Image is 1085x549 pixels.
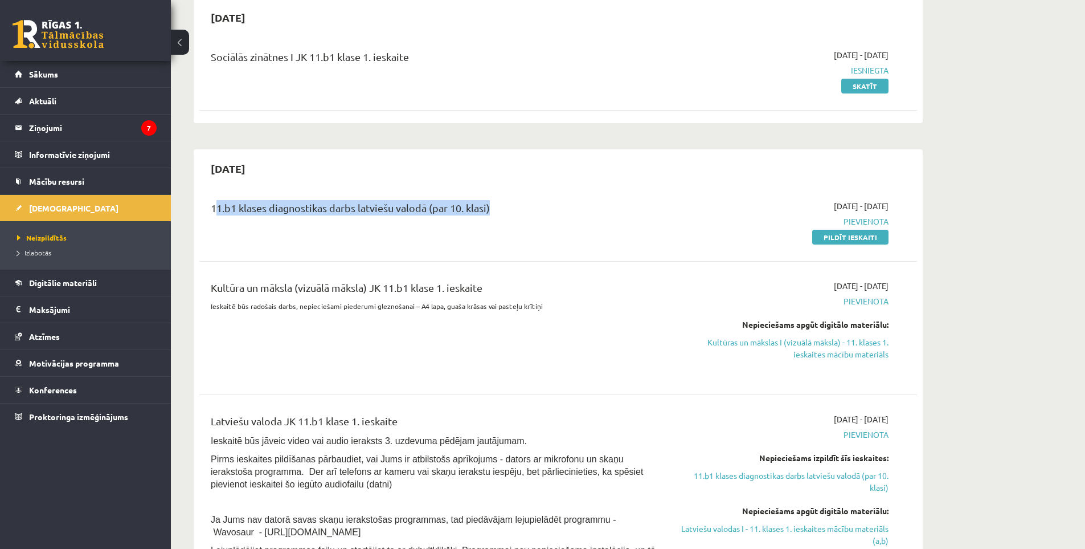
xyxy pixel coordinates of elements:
[15,168,157,194] a: Mācību resursi
[17,233,159,243] a: Neizpildītās
[29,331,60,341] span: Atzīmes
[812,230,889,245] a: Pildīt ieskaiti
[29,358,119,368] span: Motivācijas programma
[211,49,657,70] div: Sociālās zinātnes I JK 11.b1 klase 1. ieskaite
[29,296,157,323] legend: Maksājumi
[15,296,157,323] a: Maksājumi
[211,280,657,301] div: Kultūra un māksla (vizuālā māksla) JK 11.b1 klase 1. ieskaite
[211,200,657,221] div: 11.b1 klases diagnostikas darbs latviešu valodā (par 10. klasi)
[674,452,889,464] div: Nepieciešams izpildīt šīs ieskaites:
[674,215,889,227] span: Pievienota
[15,61,157,87] a: Sākums
[29,115,157,141] legend: Ziņojumi
[15,323,157,349] a: Atzīmes
[211,454,643,489] span: Pirms ieskaites pildīšanas pārbaudiet, vai Jums ir atbilstošs aprīkojums - dators ar mikrofonu un...
[29,69,58,79] span: Sākums
[211,515,616,537] span: Ja Jums nav datorā savas skaņu ierakstošas programmas, tad piedāvājam lejupielādēt programmu - Wa...
[17,247,159,258] a: Izlabotās
[29,203,118,213] span: [DEMOGRAPHIC_DATA]
[674,336,889,360] a: Kultūras un mākslas I (vizuālā māksla) - 11. klases 1. ieskaites mācību materiāls
[15,377,157,403] a: Konferences
[674,319,889,331] div: Nepieciešams apgūt digitālo materiālu:
[15,141,157,168] a: Informatīvie ziņojumi
[674,64,889,76] span: Iesniegta
[674,523,889,547] a: Latviešu valodas I - 11. klases 1. ieskaites mācību materiāls (a,b)
[834,413,889,425] span: [DATE] - [DATE]
[834,200,889,212] span: [DATE] - [DATE]
[674,429,889,441] span: Pievienota
[834,280,889,292] span: [DATE] - [DATE]
[29,141,157,168] legend: Informatīvie ziņojumi
[841,79,889,93] a: Skatīt
[674,470,889,494] a: 11.b1 klases diagnostikas darbs latviešu valodā (par 10. klasi)
[199,155,257,182] h2: [DATE]
[15,115,157,141] a: Ziņojumi7
[17,233,67,242] span: Neizpildītās
[834,49,889,61] span: [DATE] - [DATE]
[15,195,157,221] a: [DEMOGRAPHIC_DATA]
[29,96,56,106] span: Aktuāli
[199,4,257,31] h2: [DATE]
[15,350,157,376] a: Motivācijas programma
[17,248,51,257] span: Izlabotās
[674,505,889,517] div: Nepieciešams apgūt digitālo materiālu:
[15,270,157,296] a: Digitālie materiāli
[29,278,97,288] span: Digitālie materiāli
[29,176,84,186] span: Mācību resursi
[141,120,157,136] i: 7
[211,436,527,446] span: Ieskaitē būs jāveic video vai audio ieraksts 3. uzdevuma pēdējam jautājumam.
[29,412,128,422] span: Proktoringa izmēģinājums
[15,404,157,430] a: Proktoringa izmēģinājums
[674,295,889,307] span: Pievienota
[29,385,77,395] span: Konferences
[211,413,657,434] div: Latviešu valoda JK 11.b1 klase 1. ieskaite
[211,301,657,311] p: Ieskaitē būs radošais darbs, nepieciešami piederumi gleznošanai – A4 lapa, guaša krāsas vai paste...
[15,88,157,114] a: Aktuāli
[13,20,104,48] a: Rīgas 1. Tālmācības vidusskola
